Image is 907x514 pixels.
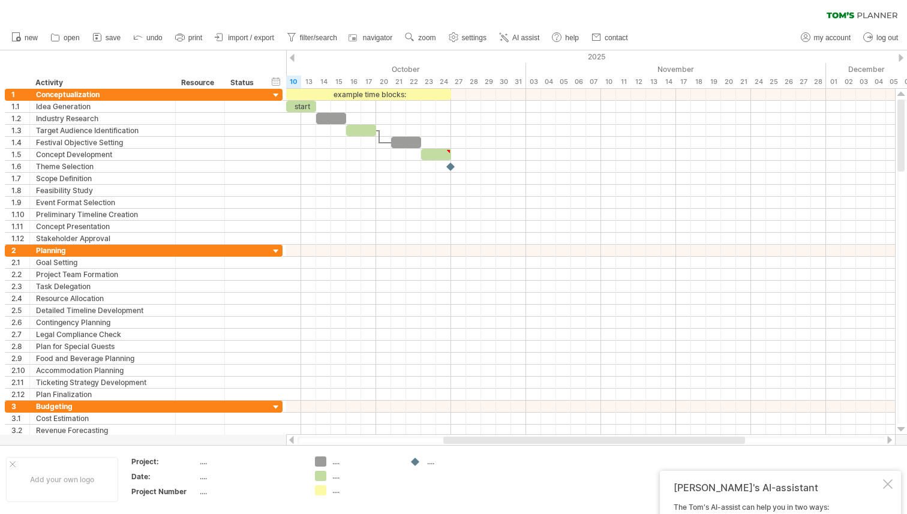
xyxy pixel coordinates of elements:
span: log out [876,34,898,42]
div: Friday, 24 October 2025 [436,76,451,88]
div: Thursday, 23 October 2025 [421,76,436,88]
div: 1.9 [11,197,29,208]
div: .... [332,456,398,467]
div: Revenue Forecasting [36,425,169,436]
div: .... [200,456,301,467]
div: Resource [181,77,218,89]
div: Monday, 3 November 2025 [526,76,541,88]
div: Concept Development [36,149,169,160]
div: Monday, 20 October 2025 [376,76,391,88]
div: 2.9 [11,353,29,364]
div: 3.1 [11,413,29,424]
a: log out [860,30,902,46]
div: Plan for Special Guests [36,341,169,352]
div: 1.11 [11,221,29,232]
div: 1.3 [11,125,29,136]
div: Status [230,77,257,89]
div: Planning [36,245,169,256]
div: Friday, 14 November 2025 [661,76,676,88]
div: Thursday, 16 October 2025 [346,76,361,88]
div: Date: [131,471,197,482]
div: Project: [131,456,197,467]
div: Friday, 21 November 2025 [736,76,751,88]
div: Task Delegation [36,281,169,292]
div: Tuesday, 21 October 2025 [391,76,406,88]
div: 1.4 [11,137,29,148]
div: Friday, 7 November 2025 [586,76,601,88]
div: Friday, 17 October 2025 [361,76,376,88]
span: undo [146,34,163,42]
div: November 2025 [526,63,826,76]
div: Add your own logo [6,457,118,502]
div: Wednesday, 22 October 2025 [406,76,421,88]
span: save [106,34,121,42]
div: Tuesday, 4 November 2025 [541,76,556,88]
div: example time blocks: [286,89,451,100]
div: 2.7 [11,329,29,340]
div: .... [332,485,398,495]
a: new [8,30,41,46]
div: Thursday, 27 November 2025 [796,76,811,88]
div: Ticketing Strategy Development [36,377,169,388]
div: Project Number [131,486,197,497]
div: Friday, 5 December 2025 [886,76,901,88]
div: Legal Compliance Check [36,329,169,340]
div: Target Audience Identification [36,125,169,136]
span: print [188,34,202,42]
div: 1.2 [11,113,29,124]
div: Thursday, 20 November 2025 [721,76,736,88]
div: Food and Beverage Planning [36,353,169,364]
a: undo [130,30,166,46]
div: Tuesday, 28 October 2025 [466,76,481,88]
div: [PERSON_NAME]'s AI-assistant [674,482,881,494]
div: Activity [35,77,169,89]
span: zoom [418,34,436,42]
div: Monday, 10 November 2025 [601,76,616,88]
div: 2.6 [11,317,29,328]
div: Thursday, 30 October 2025 [496,76,511,88]
div: Resource Allocation [36,293,169,304]
div: Monday, 24 November 2025 [751,76,766,88]
a: navigator [347,30,396,46]
div: Thursday, 13 November 2025 [646,76,661,88]
div: .... [200,471,301,482]
div: Event Format Selection [36,197,169,208]
div: Tuesday, 18 November 2025 [691,76,706,88]
span: help [565,34,579,42]
div: Thursday, 4 December 2025 [871,76,886,88]
div: Wednesday, 3 December 2025 [856,76,871,88]
a: AI assist [496,30,543,46]
div: Monday, 27 October 2025 [451,76,466,88]
span: import / export [228,34,274,42]
a: my account [798,30,854,46]
div: 1.12 [11,233,29,244]
div: Preliminary Timeline Creation [36,209,169,220]
div: .... [200,486,301,497]
div: October 2025 [181,63,526,76]
div: 1 [11,89,29,100]
div: Theme Selection [36,161,169,172]
div: Tuesday, 2 December 2025 [841,76,856,88]
a: save [89,30,124,46]
div: Monday, 17 November 2025 [676,76,691,88]
div: Wednesday, 26 November 2025 [781,76,796,88]
div: .... [427,456,492,467]
div: 2.4 [11,293,29,304]
div: Thursday, 6 November 2025 [571,76,586,88]
span: AI assist [512,34,539,42]
span: contact [605,34,628,42]
div: Wednesday, 29 October 2025 [481,76,496,88]
a: import / export [212,30,278,46]
a: filter/search [284,30,341,46]
div: start [286,101,316,112]
div: Friday, 31 October 2025 [511,76,526,88]
div: 1.1 [11,101,29,112]
div: 2.11 [11,377,29,388]
div: Scope Definition [36,173,169,184]
div: Conceptualization [36,89,169,100]
div: 1.5 [11,149,29,160]
div: Contingency Planning [36,317,169,328]
div: Tuesday, 25 November 2025 [766,76,781,88]
div: Wednesday, 5 November 2025 [556,76,571,88]
span: filter/search [300,34,337,42]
